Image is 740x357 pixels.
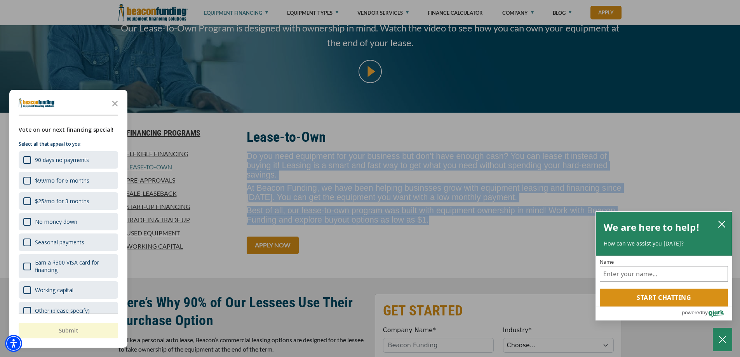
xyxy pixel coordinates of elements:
div: Working capital [19,281,118,299]
div: 90 days no payments [35,156,89,164]
div: $25/mo for 3 months [35,197,89,205]
div: Working capital [35,286,73,294]
input: Name [600,266,728,282]
h2: We are here to help! [604,219,700,235]
span: by [702,308,708,317]
button: Start chatting [600,289,728,306]
button: Close the survey [107,95,123,111]
div: Seasonal payments [19,233,118,251]
button: close chatbox [716,218,728,229]
div: Seasonal payments [35,239,84,246]
div: $99/mo for 6 months [35,177,89,184]
p: Select all that appeal to you: [19,140,118,148]
div: Other (please specify) [19,302,118,319]
div: No money down [19,213,118,230]
div: 90 days no payments [19,151,118,169]
p: How can we assist you [DATE]? [604,240,724,247]
div: $25/mo for 3 months [19,192,118,210]
div: Vote on our next financing special! [19,125,118,134]
img: Company logo [19,98,55,108]
div: No money down [35,218,77,225]
div: Survey [9,90,127,348]
label: Name [600,259,728,265]
div: Accessibility Menu [5,335,22,352]
div: $99/mo for 6 months [19,172,118,189]
span: powered [682,308,702,317]
div: olark chatbox [595,211,732,321]
button: Close Chatbox [713,328,732,351]
div: Earn a $300 VISA card for financing [19,254,118,278]
a: Powered by Olark [682,307,732,320]
div: Earn a $300 VISA card for financing [35,259,113,273]
button: Submit [19,323,118,338]
div: Other (please specify) [35,307,90,314]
